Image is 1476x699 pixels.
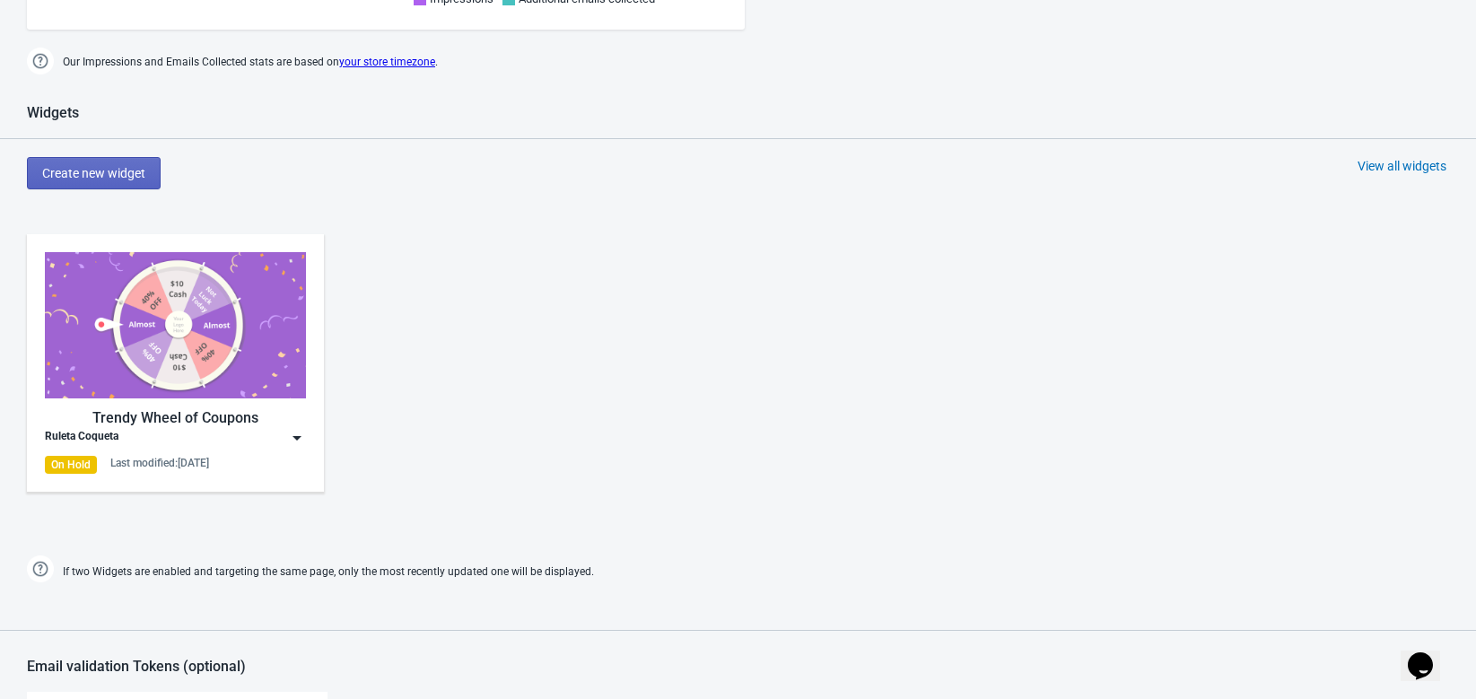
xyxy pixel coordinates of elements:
[27,48,54,74] img: help.png
[45,429,118,447] div: Ruleta Coqueta
[63,48,438,77] span: Our Impressions and Emails Collected stats are based on .
[63,557,594,587] span: If two Widgets are enabled and targeting the same page, only the most recently updated one will b...
[42,166,145,180] span: Create new widget
[110,456,209,470] div: Last modified: [DATE]
[1401,627,1458,681] iframe: chat widget
[339,56,435,68] a: your store timezone
[27,555,54,582] img: help.png
[45,407,306,429] div: Trendy Wheel of Coupons
[1358,157,1446,175] div: View all widgets
[27,157,161,189] button: Create new widget
[45,456,97,474] div: On Hold
[45,252,306,398] img: trendy_game.png
[288,429,306,447] img: dropdown.png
